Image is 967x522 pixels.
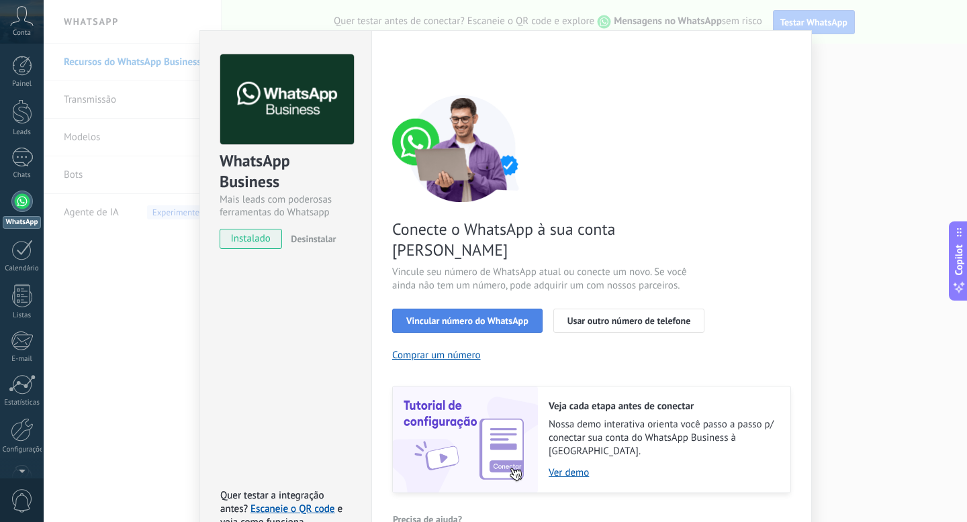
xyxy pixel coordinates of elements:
[392,266,712,293] span: Vincule seu número de WhatsApp atual ou conecte um novo. Se você ainda não tem um número, pode ad...
[3,264,42,273] div: Calendário
[291,233,336,245] span: Desinstalar
[3,128,42,137] div: Leads
[13,29,31,38] span: Conta
[567,316,691,325] span: Usar outro número de telefone
[220,193,352,219] div: Mais leads com poderosas ferramentas do Whatsapp
[3,446,42,454] div: Configurações
[392,309,543,333] button: Vincular número do WhatsApp
[250,503,334,515] a: Escaneie o QR code
[3,311,42,320] div: Listas
[406,316,528,325] span: Vincular número do WhatsApp
[549,400,777,413] h2: Veja cada etapa antes de conectar
[285,229,336,249] button: Desinstalar
[392,219,712,260] span: Conecte o WhatsApp à sua conta [PERSON_NAME]
[392,95,533,202] img: connect number
[952,245,966,276] span: Copilot
[3,399,42,407] div: Estatísticas
[3,171,42,180] div: Chats
[220,229,281,249] span: instalado
[549,418,777,458] span: Nossa demo interativa orienta você passo a passo p/ conectar sua conta do WhatsApp Business à [GE...
[220,150,352,193] div: WhatsApp Business
[3,355,42,364] div: E-mail
[220,54,354,145] img: logo_main.png
[3,80,42,89] div: Painel
[392,349,481,362] button: Comprar um número
[549,466,777,479] a: Ver demo
[553,309,705,333] button: Usar outro número de telefone
[3,216,41,229] div: WhatsApp
[220,489,324,515] span: Quer testar a integração antes?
